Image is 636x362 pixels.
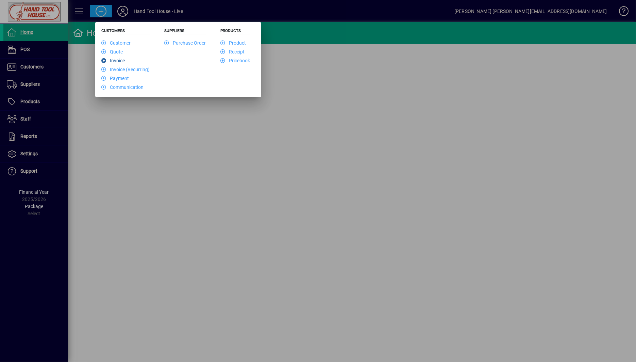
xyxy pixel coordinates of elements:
[101,67,150,72] a: Invoice (Recurring)
[101,40,131,46] a: Customer
[101,28,150,35] h5: Customers
[220,58,250,63] a: Pricebook
[220,40,246,46] a: Product
[101,49,123,54] a: Quote
[220,28,250,35] h5: Products
[101,84,144,90] a: Communication
[101,76,129,81] a: Payment
[220,49,245,54] a: Receipt
[164,40,206,46] a: Purchase Order
[101,58,125,63] a: Invoice
[164,28,206,35] h5: Suppliers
